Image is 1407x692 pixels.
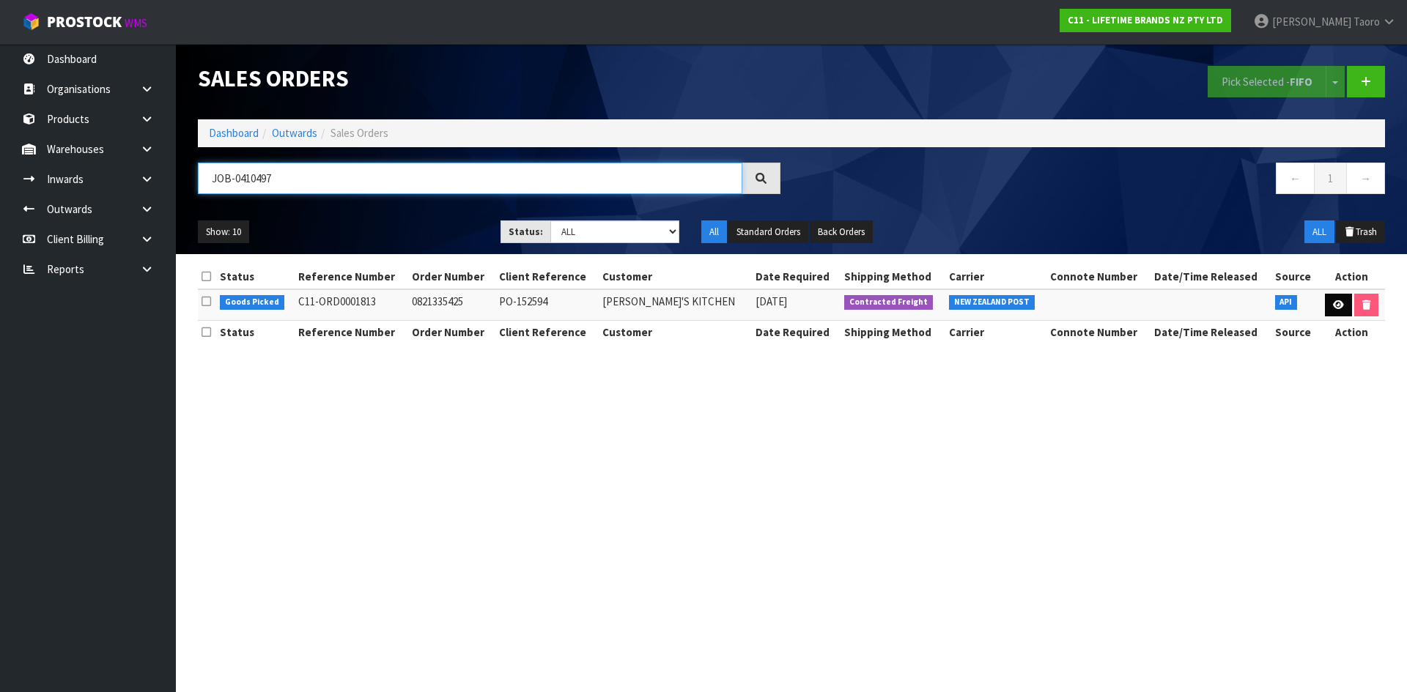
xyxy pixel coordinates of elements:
th: Client Reference [495,321,599,344]
th: Source [1271,265,1319,289]
span: [PERSON_NAME] [1272,15,1351,29]
th: Source [1271,321,1319,344]
a: C11 - LIFETIME BRANDS NZ PTY LTD [1060,9,1231,32]
button: All [701,220,727,244]
th: Carrier [945,265,1046,289]
th: Order Number [408,265,495,289]
a: → [1346,163,1385,194]
td: PO-152594 [495,289,599,321]
th: Date Required [752,321,841,344]
th: Order Number [408,321,495,344]
th: Client Reference [495,265,599,289]
span: Contracted Freight [844,295,933,310]
th: Connote Number [1046,321,1150,344]
nav: Page navigation [802,163,1385,198]
th: Customer [599,321,752,344]
td: 0821335425 [408,289,495,321]
span: ProStock [47,12,122,31]
th: Action [1318,321,1385,344]
span: [DATE] [756,294,787,308]
img: cube-alt.png [22,12,40,31]
td: C11-ORD0001813 [295,289,408,321]
th: Customer [599,265,752,289]
strong: Status: [509,226,543,238]
th: Carrier [945,321,1046,344]
th: Date Required [752,265,841,289]
button: Standard Orders [728,220,808,244]
button: Show: 10 [198,220,249,244]
th: Reference Number [295,265,408,289]
a: ← [1276,163,1315,194]
button: Trash [1336,220,1385,244]
button: ALL [1304,220,1334,244]
th: Action [1318,265,1385,289]
h1: Sales Orders [198,66,780,91]
th: Shipping Method [841,321,945,344]
strong: C11 - LIFETIME BRANDS NZ PTY LTD [1068,14,1223,26]
th: Connote Number [1046,265,1150,289]
th: Date/Time Released [1151,321,1271,344]
th: Shipping Method [841,265,945,289]
th: Status [216,265,295,289]
button: Pick Selected -FIFO [1208,66,1326,97]
a: 1 [1314,163,1347,194]
span: Sales Orders [330,126,388,140]
th: Status [216,321,295,344]
span: NEW ZEALAND POST [949,295,1035,310]
span: API [1275,295,1298,310]
small: WMS [125,16,147,30]
th: Date/Time Released [1151,265,1271,289]
th: Reference Number [295,321,408,344]
button: Back Orders [810,220,873,244]
span: Goods Picked [220,295,284,310]
a: Dashboard [209,126,259,140]
strong: FIFO [1290,75,1312,89]
a: Outwards [272,126,317,140]
td: [PERSON_NAME]'S KITCHEN [599,289,752,321]
span: Taoro [1354,15,1380,29]
input: Search sales orders [198,163,742,194]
